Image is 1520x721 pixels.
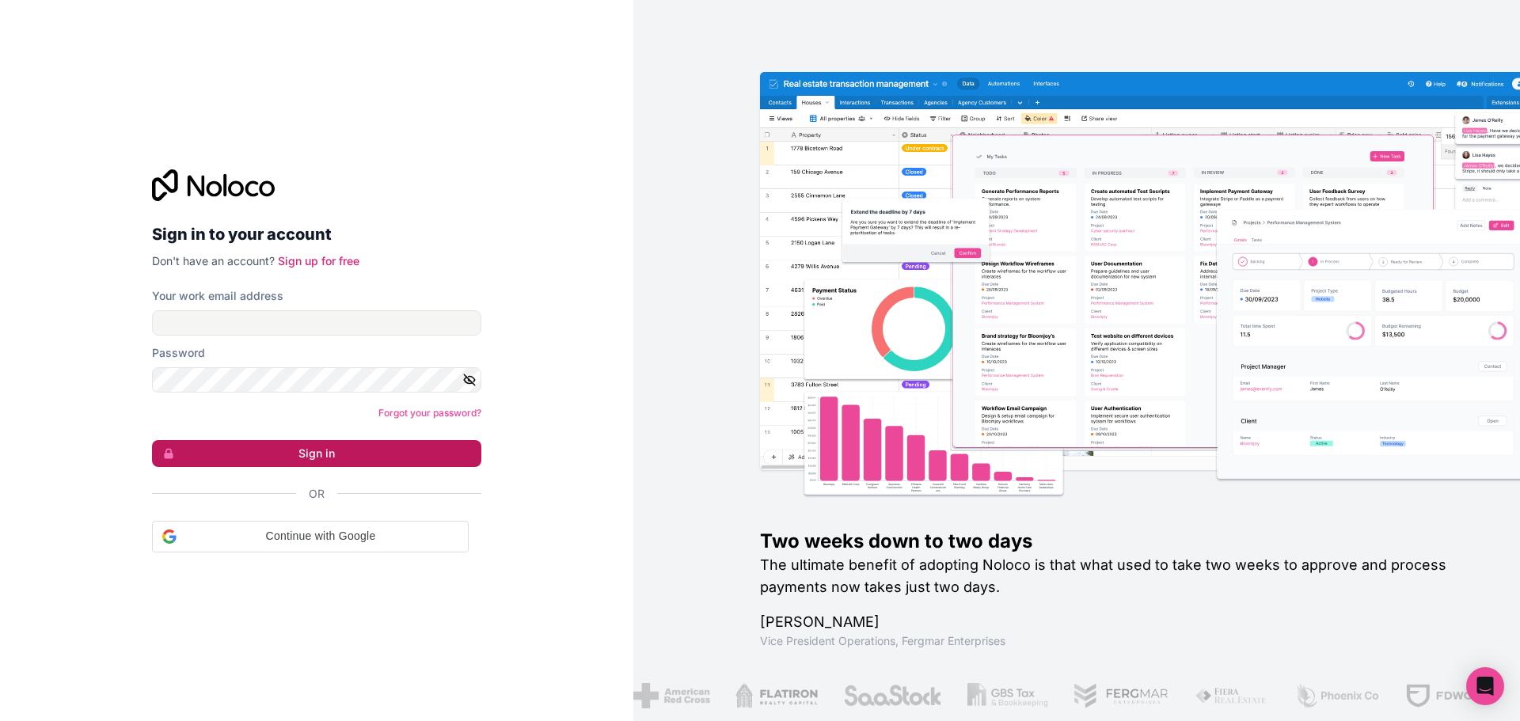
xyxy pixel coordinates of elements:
[1195,683,1269,708] img: /assets/fiera-fwj2N5v4.png
[152,367,481,393] input: Password
[1073,683,1170,708] img: /assets/fergmar-CudnrXN5.png
[152,345,205,361] label: Password
[183,528,458,545] span: Continue with Google
[152,521,469,552] div: Continue with Google
[760,633,1469,649] h1: Vice President Operations , Fergmar Enterprises
[152,220,481,249] h2: Sign in to your account
[309,486,325,502] span: Or
[633,683,710,708] img: /assets/american-red-cross-BAupjrZR.png
[1405,683,1498,708] img: /assets/fdworks-Bi04fVtw.png
[1466,667,1504,705] div: Open Intercom Messenger
[1294,683,1380,708] img: /assets/phoenix-BREaitsQ.png
[152,440,481,467] button: Sign in
[967,683,1048,708] img: /assets/gbstax-C-GtDUiK.png
[278,254,359,268] a: Sign up for free
[152,310,481,336] input: Email address
[843,683,943,708] img: /assets/saastock-C6Zbiodz.png
[760,554,1469,598] h2: The ultimate benefit of adopting Noloco is that what used to take two weeks to approve and proces...
[735,683,818,708] img: /assets/flatiron-C8eUkumj.png
[378,407,481,419] a: Forgot your password?
[152,288,283,304] label: Your work email address
[152,254,275,268] span: Don't have an account?
[760,529,1469,554] h1: Two weeks down to two days
[760,611,1469,633] h1: [PERSON_NAME]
